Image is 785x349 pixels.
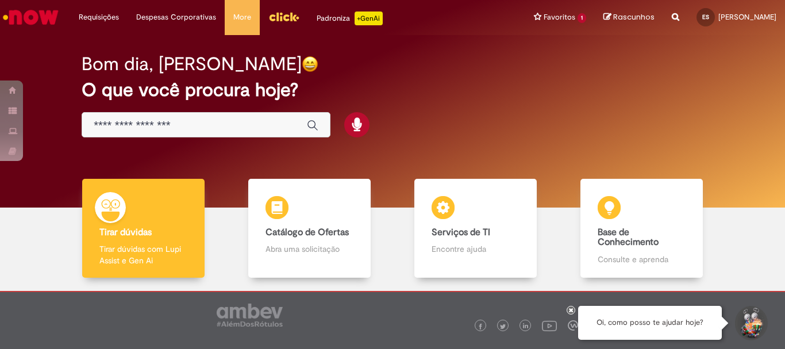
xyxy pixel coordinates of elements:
[392,179,559,278] a: Serviços de TI Encontre ajuda
[559,179,725,278] a: Base de Conhecimento Consulte e aprenda
[79,11,119,23] span: Requisições
[317,11,383,25] div: Padroniza
[265,227,349,238] b: Catálogo de Ofertas
[136,11,216,23] span: Despesas Corporativas
[99,243,187,266] p: Tirar dúvidas com Lupi Assist e Gen Ai
[1,6,60,29] img: ServiceNow
[268,8,299,25] img: click_logo_yellow_360x200.png
[82,54,302,74] h2: Bom dia, [PERSON_NAME]
[568,320,578,331] img: logo_footer_workplace.png
[542,318,557,333] img: logo_footer_youtube.png
[432,243,519,255] p: Encontre ajuda
[523,323,529,330] img: logo_footer_linkedin.png
[544,11,575,23] span: Favoritos
[598,254,685,265] p: Consulte e aprenda
[226,179,392,278] a: Catálogo de Ofertas Abra uma solicitação
[233,11,251,23] span: More
[217,304,283,327] img: logo_footer_ambev_rotulo_gray.png
[718,12,776,22] span: [PERSON_NAME]
[702,13,709,21] span: ES
[603,12,655,23] a: Rascunhos
[355,11,383,25] p: +GenAi
[598,227,659,248] b: Base de Conhecimento
[60,179,226,278] a: Tirar dúvidas Tirar dúvidas com Lupi Assist e Gen Ai
[500,324,506,329] img: logo_footer_twitter.png
[478,324,483,329] img: logo_footer_facebook.png
[613,11,655,22] span: Rascunhos
[578,306,722,340] div: Oi, como posso te ajudar hoje?
[82,80,703,100] h2: O que você procura hoje?
[302,56,318,72] img: happy-face.png
[99,227,152,238] b: Tirar dúvidas
[578,13,586,23] span: 1
[733,306,768,340] button: Iniciar Conversa de Suporte
[432,227,490,238] b: Serviços de TI
[265,243,353,255] p: Abra uma solicitação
